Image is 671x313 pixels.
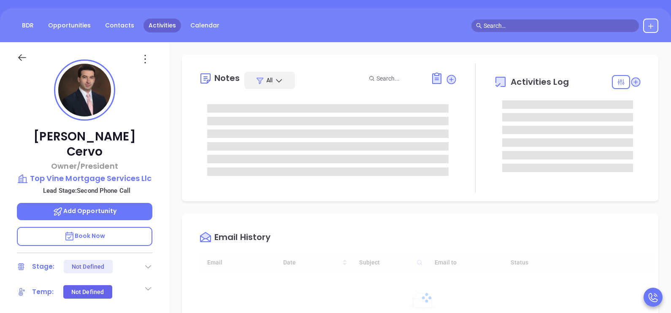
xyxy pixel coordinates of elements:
a: Contacts [100,19,139,32]
span: Book Now [64,232,106,240]
p: Owner/President [17,160,152,172]
input: Search... [376,74,421,83]
div: Not Defined [72,260,104,273]
a: Opportunities [43,19,96,32]
div: Stage: [32,260,55,273]
span: search [476,23,482,29]
div: Email History [214,233,271,244]
a: BDR [17,19,39,32]
span: Add Opportunity [53,207,117,215]
div: Not Defined [71,285,104,299]
p: [PERSON_NAME] Cervo [17,129,152,159]
div: Temp: [32,286,54,298]
span: Activities Log [511,78,568,86]
img: profile-user [58,64,111,116]
div: Notes [214,74,240,82]
a: Activities [143,19,181,32]
span: All [266,76,273,84]
p: Lead Stage: Second Phone Call [21,185,152,196]
a: Calendar [185,19,225,32]
input: Search… [484,21,635,30]
a: Top Vine Mortgage Services Llc [17,173,152,184]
